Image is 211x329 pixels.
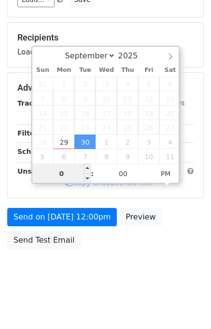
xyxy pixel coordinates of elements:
span: September 15, 2025 [53,106,74,120]
a: Preview [119,208,162,226]
span: October 3, 2025 [138,135,159,149]
span: September 13, 2025 [159,91,181,106]
span: September 9, 2025 [74,91,96,106]
strong: Schedule [17,148,52,155]
span: September 14, 2025 [32,106,54,120]
iframe: Chat Widget [163,283,211,329]
a: Copy unsubscribe link [65,178,152,187]
div: Loading... [17,32,194,57]
span: : [91,164,94,183]
span: Click to toggle [153,164,179,183]
span: Fri [138,67,159,73]
span: September 8, 2025 [53,91,74,106]
span: September 16, 2025 [74,106,96,120]
span: September 10, 2025 [96,91,117,106]
span: October 8, 2025 [96,149,117,164]
span: September 1, 2025 [53,77,74,91]
span: August 31, 2025 [32,77,54,91]
span: Wed [96,67,117,73]
a: Send on [DATE] 12:00pm [7,208,117,226]
span: September 4, 2025 [117,77,138,91]
span: September 24, 2025 [96,120,117,135]
input: Year [115,51,150,60]
h5: Advanced [17,82,194,93]
span: October 9, 2025 [117,149,138,164]
span: October 1, 2025 [96,135,117,149]
span: October 4, 2025 [159,135,181,149]
span: September 18, 2025 [117,106,138,120]
span: Tue [74,67,96,73]
span: Sun [32,67,54,73]
input: Hour [32,164,91,183]
span: September 25, 2025 [117,120,138,135]
span: October 7, 2025 [74,149,96,164]
span: September 20, 2025 [159,106,181,120]
span: September 3, 2025 [96,77,117,91]
span: October 11, 2025 [159,149,181,164]
span: September 22, 2025 [53,120,74,135]
input: Minute [94,164,153,183]
span: September 17, 2025 [96,106,117,120]
span: September 23, 2025 [74,120,96,135]
span: September 7, 2025 [32,91,54,106]
span: September 27, 2025 [159,120,181,135]
span: September 19, 2025 [138,106,159,120]
span: October 5, 2025 [32,149,54,164]
span: September 30, 2025 [74,135,96,149]
span: September 12, 2025 [138,91,159,106]
span: September 28, 2025 [32,135,54,149]
span: September 2, 2025 [74,77,96,91]
strong: Filters [17,129,42,137]
span: September 26, 2025 [138,120,159,135]
a: Send Test Email [7,231,81,249]
span: September 29, 2025 [53,135,74,149]
span: September 6, 2025 [159,77,181,91]
span: October 10, 2025 [138,149,159,164]
strong: Unsubscribe [17,167,65,175]
span: Mon [53,67,74,73]
strong: Tracking [17,99,50,107]
span: Sat [159,67,181,73]
span: October 2, 2025 [117,135,138,149]
span: September 21, 2025 [32,120,54,135]
span: September 5, 2025 [138,77,159,91]
h5: Recipients [17,32,194,43]
span: October 6, 2025 [53,149,74,164]
span: Thu [117,67,138,73]
span: September 11, 2025 [117,91,138,106]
